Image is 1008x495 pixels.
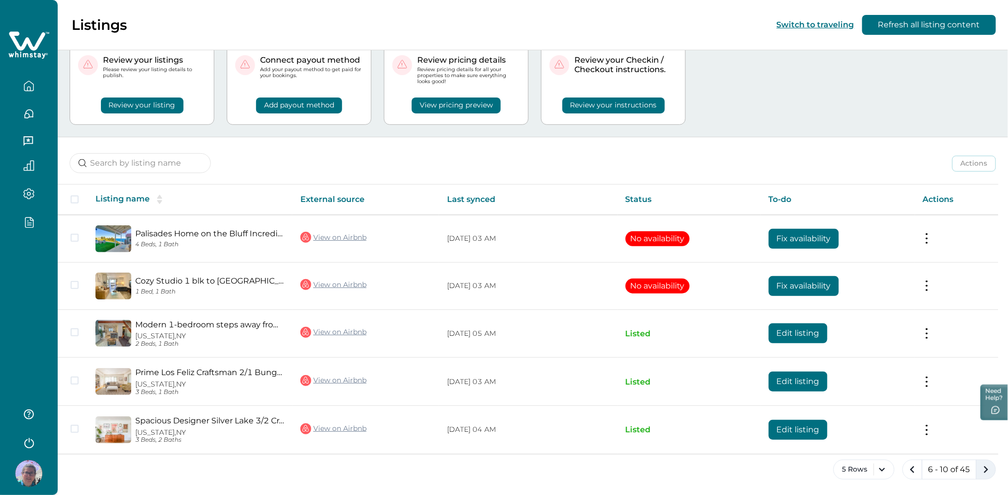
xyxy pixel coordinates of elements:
p: Listed [626,425,753,435]
th: Last synced [439,185,617,215]
button: sorting [150,195,170,204]
button: Fix availability [769,276,839,296]
p: 6 - 10 of 45 [928,465,970,475]
a: View on Airbnb [300,422,367,435]
p: Listed [626,329,753,339]
p: 3 Beds, 1 Bath [135,389,284,396]
a: View on Airbnb [300,278,367,291]
img: Whimstay Host [15,460,42,487]
p: [DATE] 03 AM [447,377,609,387]
button: Add payout method [256,98,342,113]
button: Edit listing [769,323,827,343]
p: Listings [72,16,127,33]
p: 2 Beds, 1 Bath [135,340,284,348]
a: Spacious Designer Silver Lake 3/2 Craftsman Home [135,416,284,425]
button: Edit listing [769,372,827,392]
p: [US_STATE], NY [135,332,284,340]
button: View pricing preview [412,98,501,113]
button: 5 Rows [833,460,895,480]
p: Please review your listing details to publish. [103,67,206,79]
a: Palisades Home on the Bluff Incredible Beach Views [135,229,284,238]
a: View on Airbnb [300,374,367,387]
th: External source [292,185,439,215]
p: [DATE] 03 AM [447,234,609,244]
p: Review your listings [103,55,206,65]
img: propertyImage_Cozy Studio 1 blk to Venice Beach Full kitchen W/D [95,273,131,299]
img: propertyImage_Palisades Home on the Bluff Incredible Beach Views [95,225,131,252]
p: 1 Bed, 1 Bath [135,288,284,296]
img: propertyImage_Modern 1-bedroom steps away from the beach [95,320,131,347]
th: Listing name [88,185,292,215]
button: Review your listing [101,98,183,113]
input: Search by listing name [70,153,211,173]
p: Review pricing details for all your properties to make sure everything looks good! [417,67,520,85]
p: [DATE] 03 AM [447,281,609,291]
p: 4 Beds, 1 Bath [135,241,284,248]
img: propertyImage_Spacious Designer Silver Lake 3/2 Craftsman Home [95,416,131,443]
a: View on Airbnb [300,231,367,244]
p: 3 Beds, 2 Baths [135,436,284,444]
button: Refresh all listing content [862,15,996,35]
p: [DATE] 05 AM [447,329,609,339]
th: To-do [761,185,915,215]
p: [DATE] 04 AM [447,425,609,435]
button: Fix availability [769,229,839,249]
a: View on Airbnb [300,326,367,339]
button: next page [976,460,996,480]
p: [US_STATE], NY [135,380,284,389]
p: [US_STATE], NY [135,428,284,437]
p: Connect payout method [260,55,363,65]
button: Review your instructions [562,98,665,113]
button: 6 - 10 of 45 [922,460,977,480]
p: Review pricing details [417,55,520,65]
a: Modern 1-bedroom steps away from the beach [135,320,284,329]
a: Prime Los Feliz Craftsman 2/1 Bungalow Home. [135,368,284,377]
p: Add your payout method to get paid for your bookings. [260,67,363,79]
button: Edit listing [769,420,827,440]
button: previous page [903,460,922,480]
button: No availability [626,231,690,246]
button: Switch to traveling [777,20,854,29]
p: Review your Checkin / Checkout instructions. [574,55,677,75]
button: No availability [626,279,690,294]
p: Listed [626,377,753,387]
th: Status [618,185,761,215]
a: Cozy Studio 1 blk to [GEOGRAPHIC_DATA] Full kitchen W/D [135,276,284,286]
button: Actions [952,156,996,172]
img: propertyImage_Prime Los Feliz Craftsman 2/1 Bungalow Home. [95,368,131,395]
th: Actions [915,185,999,215]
